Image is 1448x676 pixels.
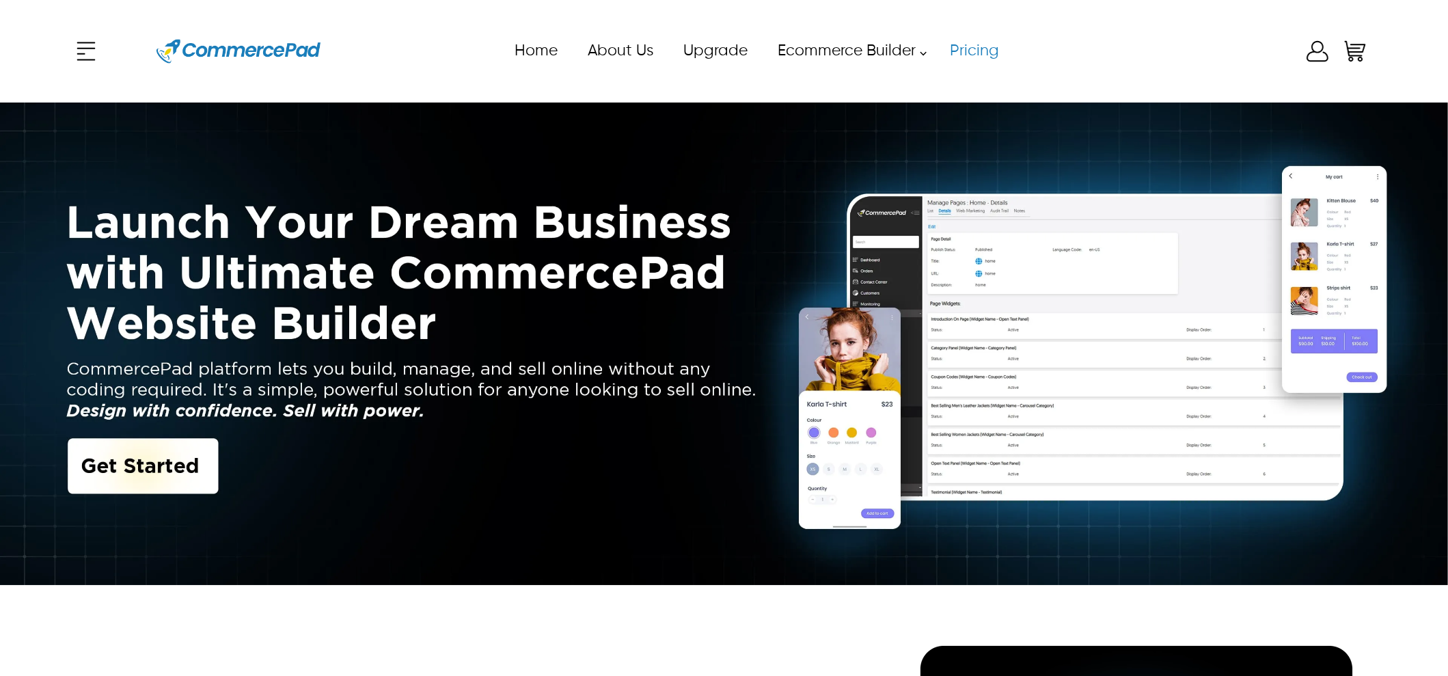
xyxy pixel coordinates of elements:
a: Upgrade [668,36,762,66]
a: Pricing [934,36,1013,66]
a: Website Logo for Commerce Pad [134,21,342,82]
a: Home [499,36,572,66]
a: About Us [572,36,668,66]
a: Shopping Cart [1341,38,1369,65]
a: Ecommerce Builder [762,36,934,66]
img: Website Logo for Commerce Pad [156,21,320,82]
